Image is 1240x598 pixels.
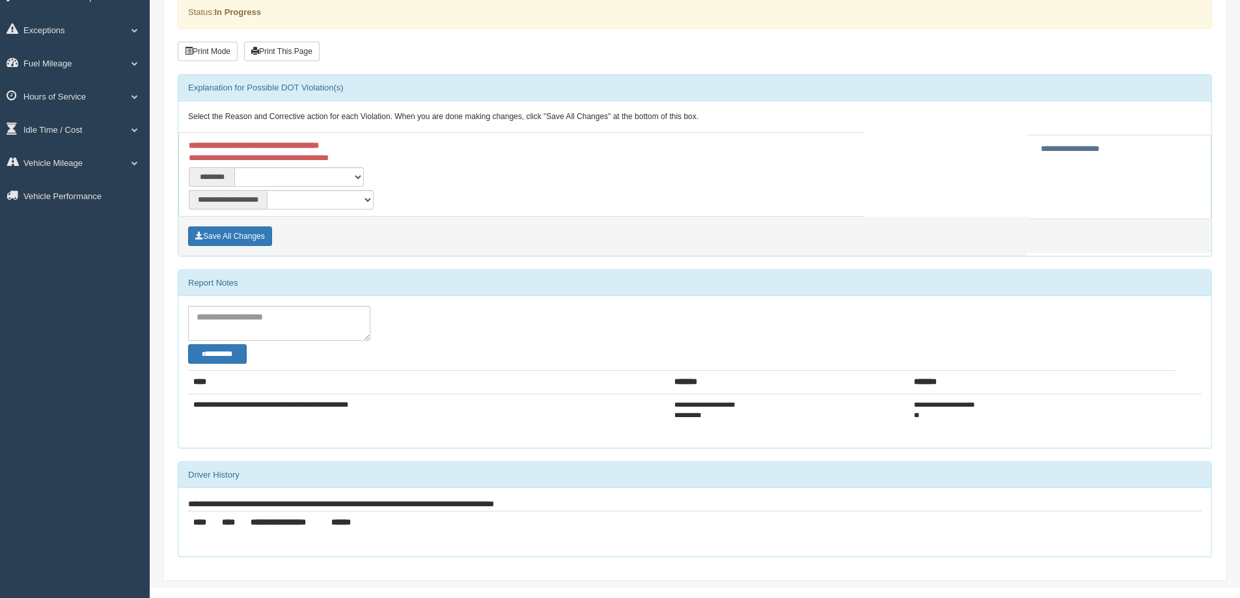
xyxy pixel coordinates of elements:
[178,102,1211,133] div: Select the Reason and Corrective action for each Violation. When you are done making changes, cli...
[178,270,1211,296] div: Report Notes
[188,226,272,246] button: Save
[178,462,1211,488] div: Driver History
[178,75,1211,101] div: Explanation for Possible DOT Violation(s)
[214,7,261,17] strong: In Progress
[244,42,320,61] button: Print This Page
[188,344,247,364] button: Change Filter Options
[178,42,238,61] button: Print Mode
